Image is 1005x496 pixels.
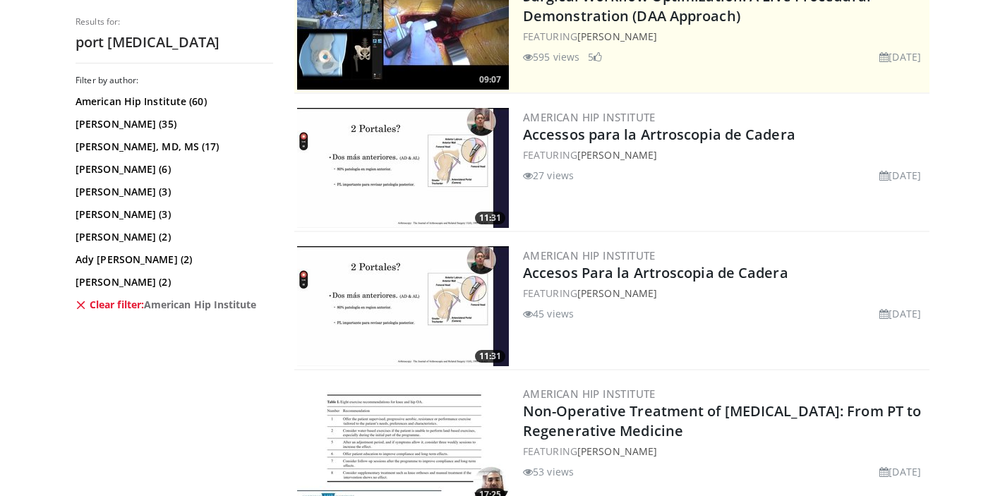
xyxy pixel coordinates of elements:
li: 27 views [523,168,574,183]
li: 5 [588,49,602,64]
li: [DATE] [879,49,921,64]
a: Ady [PERSON_NAME] (2) [76,253,270,267]
a: [PERSON_NAME], MD, MS (17) [76,140,270,154]
a: [PERSON_NAME] (3) [76,207,270,222]
li: [DATE] [879,306,921,321]
img: bbcf60fb-7748-4bf5-9b2d-817cf9598771.300x170_q85_crop-smart_upscale.jpg [297,246,509,366]
a: 11:31 [297,108,509,228]
span: 11:31 [475,212,505,224]
a: American Hip Institute [523,110,656,124]
a: American Hip Institute (60) [76,95,270,109]
li: [DATE] [879,464,921,479]
span: American Hip Institute [144,298,257,312]
h2: port [MEDICAL_DATA] [76,33,273,52]
p: Results for: [76,16,273,28]
a: [PERSON_NAME] (2) [76,275,270,289]
a: Accesos Para la Artroscopia de Cadera [523,263,788,282]
div: FEATURING [523,147,927,162]
a: American Hip Institute [523,248,656,262]
div: FEATURING [523,29,927,44]
a: [PERSON_NAME] (35) [76,117,270,131]
li: 53 views [523,464,574,479]
a: [PERSON_NAME] (2) [76,230,270,244]
div: FEATURING [523,286,927,301]
a: [PERSON_NAME] (3) [76,185,270,199]
a: [PERSON_NAME] [577,286,657,300]
h3: Filter by author: [76,75,273,86]
a: [PERSON_NAME] [577,444,657,458]
li: [DATE] [879,168,921,183]
a: American Hip Institute [523,387,656,401]
span: 09:07 [475,73,505,86]
a: Non-Operative Treatment of [MEDICAL_DATA]: From PT to Regenerative Medicine [523,401,921,440]
a: [PERSON_NAME] [577,148,657,162]
img: ec760fc4-091c-4b48-9953-13fd6a0ac94f.300x170_q85_crop-smart_upscale.jpg [297,108,509,228]
div: FEATURING [523,444,927,459]
a: 11:31 [297,246,509,366]
li: 595 views [523,49,579,64]
a: [PERSON_NAME] (6) [76,162,270,176]
a: [PERSON_NAME] [577,30,657,43]
a: Accessos para la Artroscopia de Cadera [523,125,795,144]
li: 45 views [523,306,574,321]
span: 11:31 [475,350,505,363]
a: Clear filter:American Hip Institute [76,298,270,312]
